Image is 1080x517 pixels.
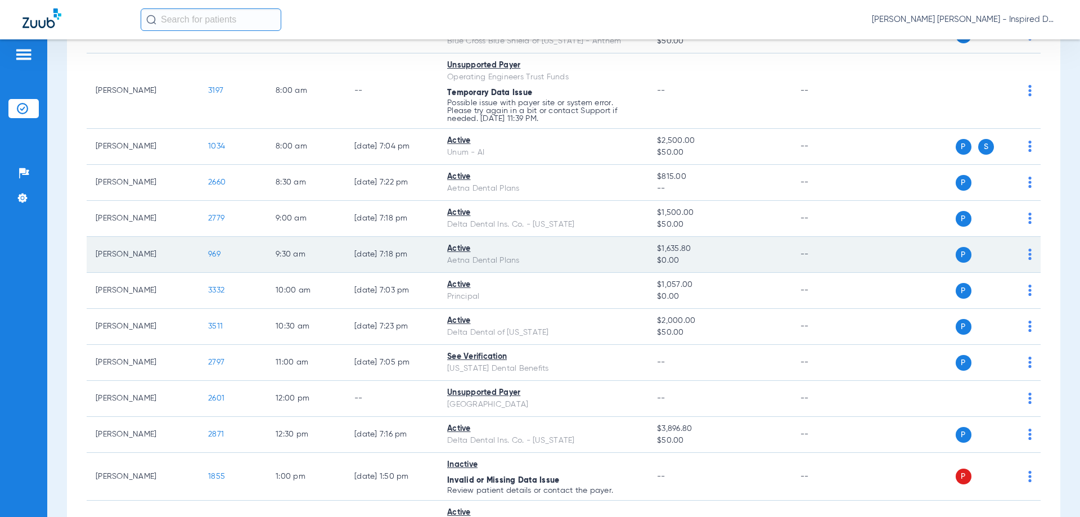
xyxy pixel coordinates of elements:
span: -- [657,87,665,95]
td: -- [791,53,867,129]
td: -- [791,453,867,501]
span: $1,500.00 [657,207,782,219]
span: $50.00 [657,35,782,47]
td: -- [791,237,867,273]
span: 2871 [208,430,224,438]
input: Search for patients [141,8,281,31]
td: 11:00 AM [267,345,345,381]
div: Active [447,135,639,147]
div: Active [447,279,639,291]
span: 2779 [208,214,224,222]
div: Principal [447,291,639,303]
td: [PERSON_NAME] [87,453,199,501]
div: [GEOGRAPHIC_DATA] [447,399,639,411]
td: -- [791,345,867,381]
img: hamburger-icon [15,48,33,61]
span: Temporary Data Issue [447,89,532,97]
td: 8:00 AM [267,53,345,129]
span: $1,057.00 [657,279,782,291]
td: [PERSON_NAME] [87,201,199,237]
span: Invalid or Missing Data Issue [447,476,559,484]
p: Review patient details or contact the payer. [447,487,639,494]
span: $0.00 [657,291,782,303]
td: [DATE] 7:16 PM [345,417,438,453]
div: [US_STATE] Dental Benefits [447,363,639,375]
span: $0.00 [657,255,782,267]
span: 2797 [208,358,224,366]
td: [PERSON_NAME] [87,345,199,381]
td: [PERSON_NAME] [87,273,199,309]
img: group-dot-blue.svg [1028,357,1032,368]
td: [PERSON_NAME] [87,237,199,273]
td: [DATE] 7:23 PM [345,309,438,345]
img: group-dot-blue.svg [1028,177,1032,188]
td: -- [791,417,867,453]
td: [PERSON_NAME] [87,129,199,165]
img: group-dot-blue.svg [1028,285,1032,296]
td: [PERSON_NAME] [87,53,199,129]
span: P [956,319,971,335]
td: [DATE] 7:22 PM [345,165,438,201]
span: P [956,355,971,371]
td: [DATE] 7:18 PM [345,201,438,237]
img: Search Icon [146,15,156,25]
td: -- [791,381,867,417]
div: Active [447,315,639,327]
td: -- [345,53,438,129]
span: P [956,427,971,443]
span: S [978,139,994,155]
img: Zuub Logo [22,8,61,28]
td: [DATE] 7:04 PM [345,129,438,165]
span: 1034 [208,142,225,150]
td: -- [345,381,438,417]
p: Possible issue with payer site or system error. Please try again in a bit or contact Support if n... [447,99,639,123]
td: 9:00 AM [267,201,345,237]
span: P [956,469,971,484]
td: [PERSON_NAME] [87,381,199,417]
span: $3,896.80 [657,423,782,435]
span: 3197 [208,87,223,95]
div: Unum - AI [447,147,639,159]
td: [DATE] 1:50 PM [345,453,438,501]
div: Active [447,207,639,219]
span: 1855 [208,473,225,480]
td: 10:30 AM [267,309,345,345]
span: 2660 [208,178,226,186]
div: Aetna Dental Plans [447,255,639,267]
td: [PERSON_NAME] [87,165,199,201]
td: -- [791,129,867,165]
div: Unsupported Payer [447,387,639,399]
span: [PERSON_NAME] [PERSON_NAME] - Inspired Dental [872,14,1057,25]
img: group-dot-blue.svg [1028,213,1032,224]
td: -- [791,273,867,309]
td: -- [791,309,867,345]
img: group-dot-blue.svg [1028,141,1032,152]
div: See Verification [447,351,639,363]
span: 3511 [208,322,223,330]
div: Delta Dental Ins. Co. - [US_STATE] [447,435,639,447]
td: 12:30 PM [267,417,345,453]
td: -- [791,165,867,201]
td: [DATE] 7:03 PM [345,273,438,309]
td: -- [791,201,867,237]
div: Aetna Dental Plans [447,183,639,195]
td: 8:00 AM [267,129,345,165]
span: P [956,247,971,263]
td: [PERSON_NAME] [87,417,199,453]
span: 2601 [208,394,224,402]
td: [PERSON_NAME] [87,309,199,345]
div: Active [447,171,639,183]
span: 969 [208,250,220,258]
iframe: Chat Widget [1024,463,1080,517]
img: group-dot-blue.svg [1028,321,1032,332]
img: group-dot-blue.svg [1028,249,1032,260]
img: group-dot-blue.svg [1028,429,1032,440]
img: group-dot-blue.svg [1028,85,1032,96]
span: P [956,139,971,155]
span: $815.00 [657,171,782,183]
div: Inactive [447,459,639,471]
span: -- [657,358,665,366]
td: 12:00 PM [267,381,345,417]
div: Active [447,423,639,435]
